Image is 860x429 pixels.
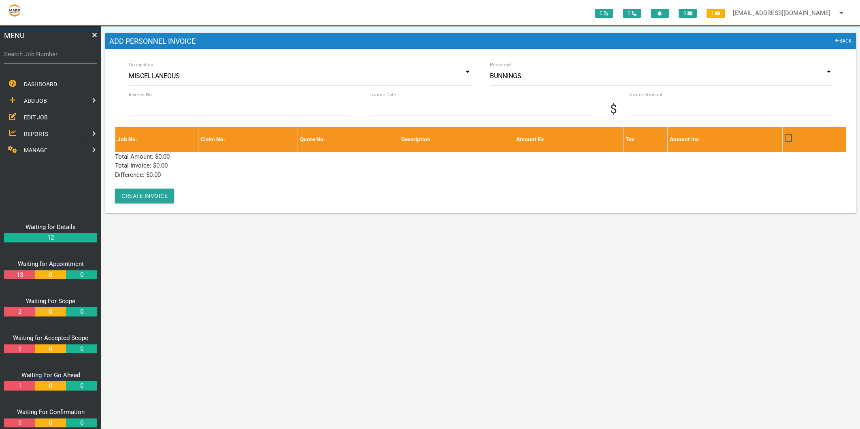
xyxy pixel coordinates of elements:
span: DASHBOARD [24,81,57,87]
span: 0.00 [158,153,170,160]
span: 0 [623,9,641,18]
label: Invoice Amount [628,91,792,98]
a: 0 [66,418,97,428]
span: 0 [679,9,697,18]
a: Waiting For Scope [26,297,75,305]
span: $ [610,100,628,118]
th: Description [399,127,514,152]
a: 12 [4,233,97,242]
th: Tax [623,127,667,152]
a: 2 [4,418,35,428]
span: ADD JOB [24,98,47,104]
span: 1 [707,9,725,18]
span: EDIT JOB [24,114,48,120]
span: 0.00 [149,171,161,178]
a: Waiting For Confirmation [17,408,85,416]
th: Claim No. [198,127,298,152]
label: Invoice Date [369,91,396,98]
a: 2 [4,307,35,316]
th: Amount Ex [514,127,623,152]
a: Waiting for Appointment [18,260,84,268]
a: 0 [35,270,66,280]
span: 0 [595,9,613,18]
a: Waiting For Go Ahead [21,372,80,379]
a: 1 [4,381,35,391]
label: Personnel [490,61,512,68]
a: 0 [66,270,97,280]
label: Invoice No. [129,91,153,98]
th: Job No. [115,127,198,152]
th: Amount Inc [667,127,782,152]
a: 0 [66,307,97,316]
img: s3file [8,4,21,17]
p: Difference: $ [115,170,846,180]
a: Waiting for Accepted Scope [13,334,88,342]
button: Create Invoice [115,189,174,203]
a: 0 [35,307,66,316]
a: 0 [35,418,66,428]
a: 0 [66,344,97,354]
label: Occupation [129,61,153,68]
p: Total Amount: $ [115,152,846,161]
h1: Add Personnel Invoice [105,33,856,49]
a: Waiting for Details [26,223,76,231]
a: 0 [35,381,66,391]
a: BACK [835,37,852,45]
span: REPORTS [24,130,48,137]
p: Total Invoice: $ [115,161,846,170]
a: 13 [4,270,35,280]
a: 0 [35,344,66,354]
a: 0 [66,381,97,391]
th: Quote No. [298,127,399,152]
label: Search Job Number [4,50,97,59]
span: MANAGE [24,147,47,153]
a: 9 [4,344,35,354]
span: 0.00 [156,162,168,169]
span: MENU [4,30,25,41]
